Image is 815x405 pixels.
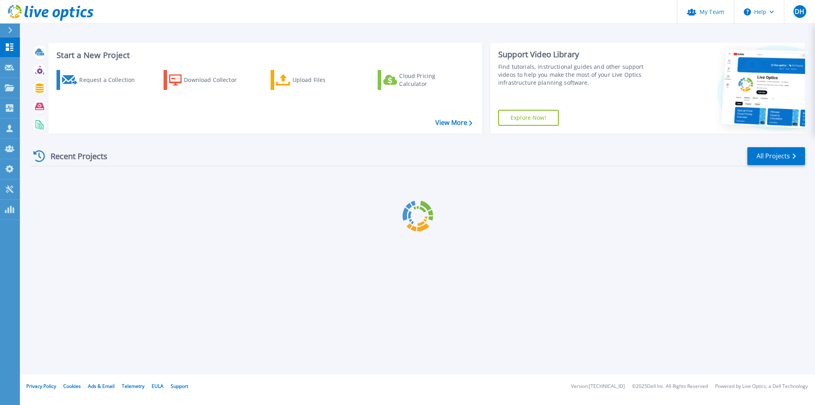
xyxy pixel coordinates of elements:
span: DH [795,8,804,15]
div: Support Video Library [498,49,659,60]
h3: Start a New Project [57,51,472,60]
a: Privacy Policy [26,383,56,389]
li: © 2025 Dell Inc. All Rights Reserved [632,384,708,389]
div: Download Collector [184,72,248,88]
div: Recent Projects [31,146,118,166]
li: Powered by Live Optics, a Dell Technology [715,384,808,389]
a: Request a Collection [57,70,145,90]
a: Upload Files [271,70,359,90]
div: Request a Collection [79,72,143,88]
a: View More [435,119,472,127]
div: Upload Files [292,72,356,88]
a: Cloud Pricing Calculator [378,70,466,90]
a: All Projects [747,147,805,165]
a: Ads & Email [88,383,115,389]
a: EULA [152,383,164,389]
a: Explore Now! [498,110,559,126]
div: Find tutorials, instructional guides and other support videos to help you make the most of your L... [498,63,659,87]
a: Telemetry [122,383,144,389]
li: Version: [TECHNICAL_ID] [571,384,625,389]
a: Cookies [63,383,81,389]
a: Support [171,383,188,389]
a: Download Collector [164,70,252,90]
div: Cloud Pricing Calculator [399,72,463,88]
